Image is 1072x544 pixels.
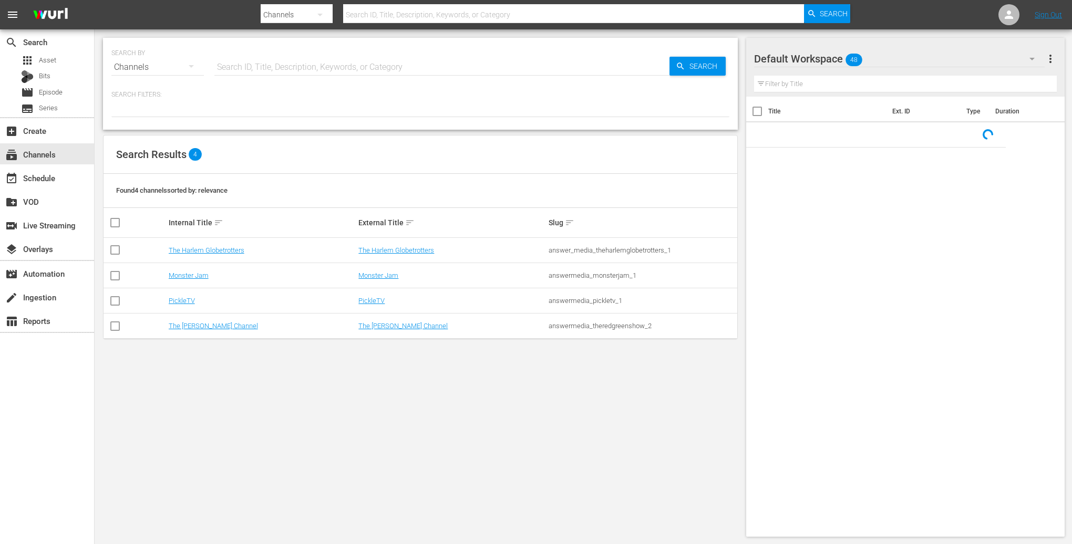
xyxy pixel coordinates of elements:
span: Ingestion [5,291,18,304]
a: The Harlem Globetrotters [169,246,244,254]
span: Episode [39,87,63,98]
div: External Title [358,216,545,229]
span: Search [820,4,848,23]
span: Overlays [5,243,18,256]
span: Automation [5,268,18,280]
span: 4 [189,148,202,161]
span: VOD [5,196,18,208]
span: Search Results [116,148,187,161]
span: sort [565,218,574,227]
div: answermedia_pickletv_1 [549,297,736,305]
th: Title [768,97,886,126]
div: Bits [21,70,34,83]
img: ans4CAIJ8jUAAAAAAAAAAAAAAAAAAAAAAAAgQb4GAAAAAAAAAAAAAAAAAAAAAAAAJMjXAAAAAAAAAAAAAAAAAAAAAAAAgAT5G... [25,3,76,27]
th: Duration [989,97,1052,126]
a: PickleTV [169,297,195,305]
span: Search [5,36,18,49]
span: sort [214,218,223,227]
div: answermedia_theredgreenshow_2 [549,322,736,330]
p: Search Filters: [111,90,729,99]
span: more_vert [1044,53,1057,65]
span: Found 4 channels sorted by: relevance [116,186,228,194]
span: Series [21,102,34,115]
div: answermedia_monsterjam_1 [549,271,736,279]
a: PickleTV [358,297,385,305]
span: Schedule [5,172,18,185]
th: Type [960,97,989,126]
span: 48 [846,49,862,71]
span: Reports [5,315,18,328]
span: menu [6,8,19,21]
a: Sign Out [1035,11,1062,19]
a: Monster Jam [358,271,398,279]
span: sort [405,218,415,227]
span: Asset [39,55,56,66]
span: Asset [21,54,34,67]
div: answer_media_theharlemglobetrotters_1 [549,246,736,254]
th: Ext. ID [886,97,961,126]
div: Slug [549,216,736,229]
span: Series [39,103,58,113]
span: Episode [21,86,34,99]
div: Default Workspace [754,44,1045,74]
span: Channels [5,149,18,161]
span: Create [5,125,18,138]
a: Monster Jam [169,271,209,279]
button: Search [804,4,850,23]
a: The [PERSON_NAME] Channel [169,322,258,330]
span: Search [685,57,726,76]
div: Channels [111,53,204,82]
button: Search [669,57,726,76]
button: more_vert [1044,46,1057,71]
span: Live Streaming [5,219,18,232]
a: The [PERSON_NAME] Channel [358,322,448,330]
a: The Harlem Globetrotters [358,246,434,254]
span: Bits [39,71,50,81]
div: Internal Title [169,216,356,229]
